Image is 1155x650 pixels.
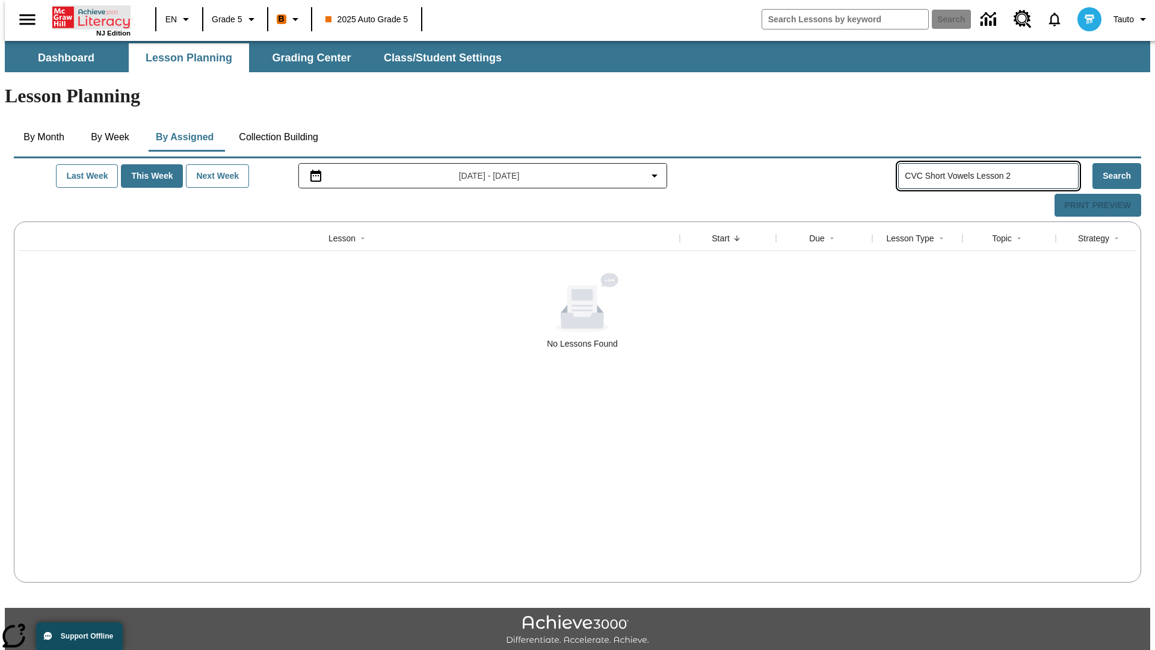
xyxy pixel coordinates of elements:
span: EN [165,13,177,26]
div: Lesson [328,232,356,244]
button: This Week [121,164,183,188]
button: Collection Building [229,123,328,152]
button: Sort [825,231,839,246]
button: By Assigned [146,123,223,152]
button: By Week [80,123,140,152]
img: Achieve3000 Differentiate Accelerate Achieve [506,615,649,646]
button: Dashboard [6,43,126,72]
button: Sort [730,231,744,246]
span: Support Offline [61,632,113,640]
div: No Lessons Found [547,338,618,350]
div: Strategy [1078,232,1109,244]
button: Grade: Grade 5, Select a grade [207,8,263,30]
button: Next Week [186,164,249,188]
button: Language: EN, Select a language [160,8,199,30]
button: Last Week [56,164,118,188]
button: By Month [14,123,74,152]
span: [DATE] - [DATE] [459,170,520,182]
div: No Lessons Found [19,273,1146,350]
div: Due [809,232,825,244]
span: Grade 5 [212,13,242,26]
span: Tauto [1113,13,1134,26]
button: Lesson Planning [129,43,249,72]
svg: Collapse Date Range Filter [647,169,662,183]
button: Grading Center [251,43,372,72]
a: Resource Center, Will open in new tab [1006,3,1039,36]
button: Sort [1012,231,1026,246]
a: Home [52,5,131,29]
a: Data Center [973,3,1006,36]
span: B [279,11,285,26]
div: Home [52,4,131,37]
input: Search Assigned Lessons [905,167,1078,185]
input: search field [762,10,928,29]
div: SubNavbar [5,43,513,72]
button: Boost Class color is orange. Change class color [272,8,307,30]
button: Class/Student Settings [374,43,511,72]
button: Select a new avatar [1070,4,1109,35]
button: Sort [1109,231,1124,246]
button: Select the date range menu item [304,169,662,183]
div: SubNavbar [5,41,1150,72]
span: 2025 Auto Grade 5 [325,13,408,26]
button: Profile/Settings [1109,8,1155,30]
button: Open side menu [10,2,45,37]
a: Notifications [1039,4,1070,35]
div: Start [712,232,730,244]
button: Search [1092,163,1141,189]
span: NJ Edition [96,29,131,37]
div: Lesson Type [886,232,934,244]
button: Sort [934,231,949,246]
h1: Lesson Planning [5,85,1150,107]
button: Sort [356,231,370,246]
button: Support Offline [36,622,123,650]
img: avatar image [1077,7,1101,31]
div: Topic [992,232,1012,244]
